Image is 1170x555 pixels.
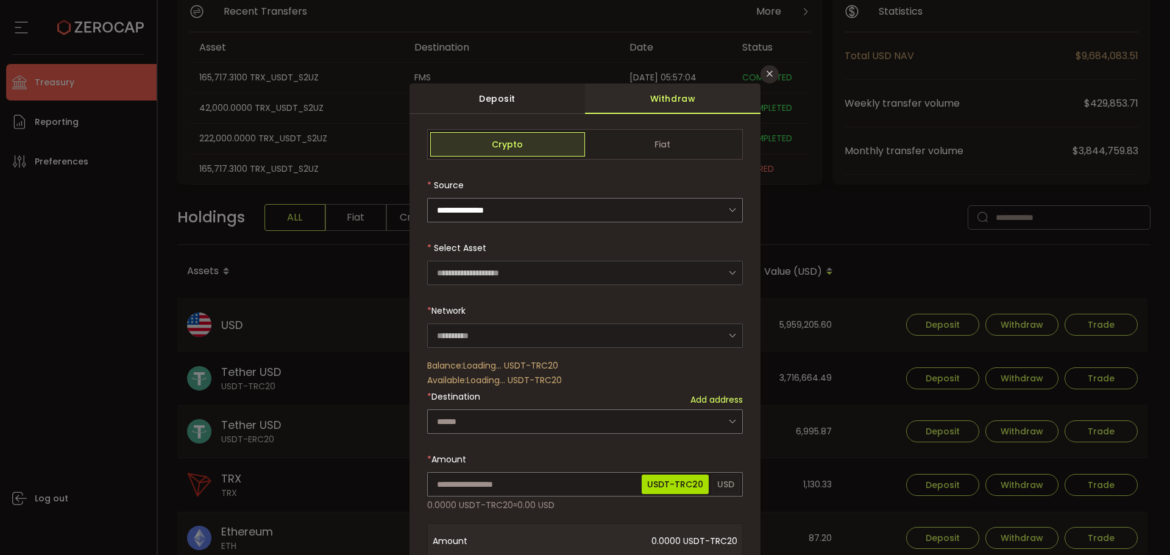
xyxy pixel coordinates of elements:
span: Add address [690,394,743,406]
div: Deposit [409,83,585,114]
label: Source [427,179,464,191]
span: Fiat [585,132,740,157]
div: Withdraw [585,83,760,114]
span: ≈ [513,499,517,511]
span: Balance: [427,359,463,372]
span: 0.0000 USDT-TRC20 [530,529,737,553]
span: USDT-TRC20 [642,475,709,494]
span: Loading... USDT-TRC20 [463,359,558,372]
button: Close [760,65,779,83]
span: Available: [427,374,467,386]
iframe: Chat Widget [1109,497,1170,555]
span: 0.00 USD [517,499,555,511]
span: 0.0000 USDT-TRC20 [427,499,513,511]
span: USD [712,475,740,494]
span: Loading... USDT-TRC20 [467,374,562,386]
span: Network [431,305,466,317]
span: Amount [433,529,530,553]
span: Destination [431,391,480,403]
label: Select Asset [427,242,486,254]
span: Crypto [430,132,585,157]
span: Amount [431,453,466,465]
